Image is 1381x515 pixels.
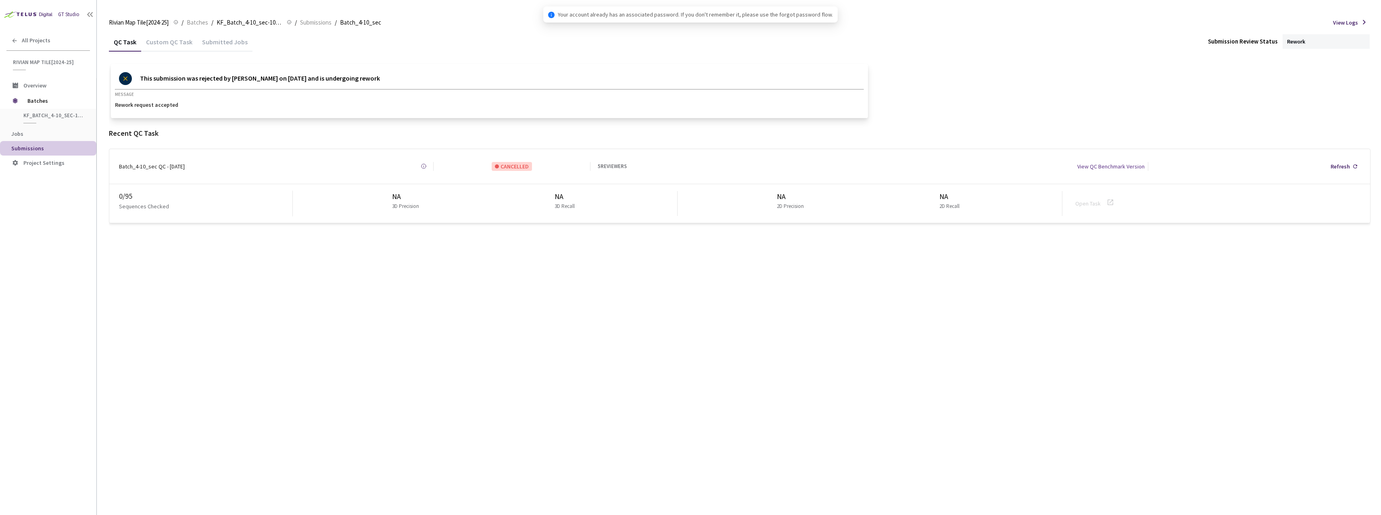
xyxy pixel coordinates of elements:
a: Batches [185,18,210,27]
div: GT Studio [58,10,79,19]
a: Submissions [298,18,333,27]
p: 3D Precision [392,202,419,210]
p: 2D Precision [777,202,804,210]
span: KF_Batch_4-10_sec-10_sec [217,18,282,27]
span: Overview [23,82,46,89]
a: Open Task [1075,200,1101,207]
div: NA [939,191,963,202]
div: View QC Benchmark Version [1077,162,1145,171]
p: Rework request accepted [115,102,864,108]
span: All Projects [22,37,50,44]
div: Submitted Jobs [197,38,252,52]
p: Sequences Checked [119,202,169,211]
li: / [211,18,213,27]
div: NA [777,191,807,202]
p: MESSAGE [115,92,864,97]
div: NA [555,191,578,202]
span: Submissions [11,145,44,152]
span: info-circle [548,12,555,18]
div: 5 REVIEWERS [598,162,627,170]
p: 3D Recall [555,202,575,210]
span: Rivian Map Tile[2024-25] [13,59,85,66]
span: Batch_4-10_sec [340,18,381,27]
div: Custom QC Task [141,38,197,52]
span: Project Settings [23,159,65,166]
span: Rivian Map Tile[2024-25] [109,18,169,27]
div: Batch_4-10_sec QC - [DATE] [119,162,185,171]
span: Batches [27,93,83,109]
span: View Logs [1333,18,1358,27]
span: Submissions [300,18,332,27]
div: Recent QC Task [109,128,1371,139]
span: Jobs [11,130,23,137]
span: KF_Batch_4-10_sec-10_sec [23,112,83,119]
div: 0 / 95 [119,191,292,202]
p: 2D Recall [939,202,960,210]
li: / [181,18,184,27]
li: / [335,18,337,27]
p: This submission was rejected by [PERSON_NAME] on [DATE] and is undergoing rework [140,72,380,85]
div: Submission Review Status [1208,37,1278,46]
span: Your account already has an associated password. If you don't remember it, please use the forgot ... [558,10,833,19]
span: Batches [187,18,208,27]
div: CANCELLED [492,162,532,171]
div: Refresh [1331,162,1350,171]
div: QC Task [109,38,141,52]
li: / [295,18,297,27]
div: NA [392,191,422,202]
